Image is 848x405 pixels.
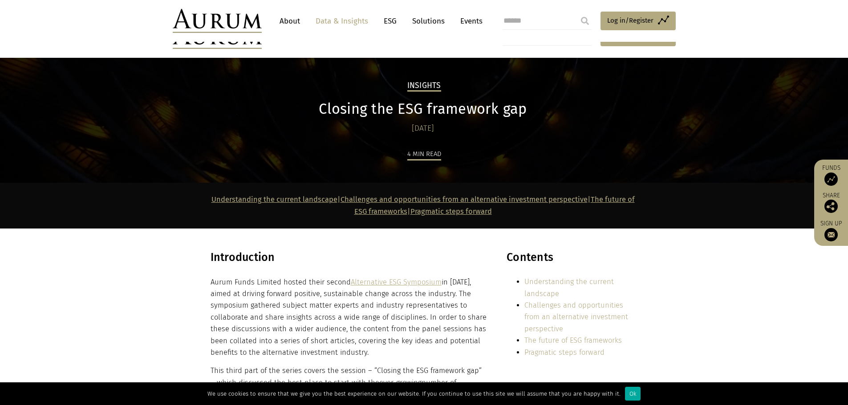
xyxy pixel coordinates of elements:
a: Alternative ESG Symposium [351,278,442,286]
a: Events [456,13,483,29]
a: Data & Insights [311,13,373,29]
div: Ok [625,387,641,401]
img: Aurum [173,9,262,33]
a: Understanding the current landscape [211,195,337,204]
span: Log in/Register [607,15,653,26]
input: Submit [576,12,594,30]
a: Funds [819,164,844,186]
a: Challenges and opportunities from an alternative investment perspective [341,195,588,204]
a: Solutions [408,13,449,29]
img: Access Funds [824,172,838,186]
a: Challenges and opportunities from an alternative investment perspective [524,301,628,333]
strong: | | | [211,195,635,215]
a: Pragmatic steps forward [524,348,605,357]
a: Pragmatic steps forward [410,207,492,216]
div: Share [819,192,844,213]
div: [DATE] [211,122,636,135]
div: 4 min read [407,148,441,160]
h3: Introduction [211,251,487,271]
h1: Closing the ESG framework gap [211,100,636,118]
a: Log in/Register [600,12,676,30]
a: Understanding the current landscape [524,277,614,297]
a: About [275,13,304,29]
span: ever-growing [379,378,422,387]
h3: Contents [507,251,635,269]
a: ESG [379,13,401,29]
a: The future of ESG frameworks [524,336,622,345]
a: Sign up [819,220,844,241]
img: Sign up to our newsletter [824,228,838,241]
h2: Insights [407,81,441,92]
p: Aurum Funds Limited hosted their second in [DATE], aimed at driving forward positive, sustainable... [211,277,487,359]
img: Share this post [824,200,838,213]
